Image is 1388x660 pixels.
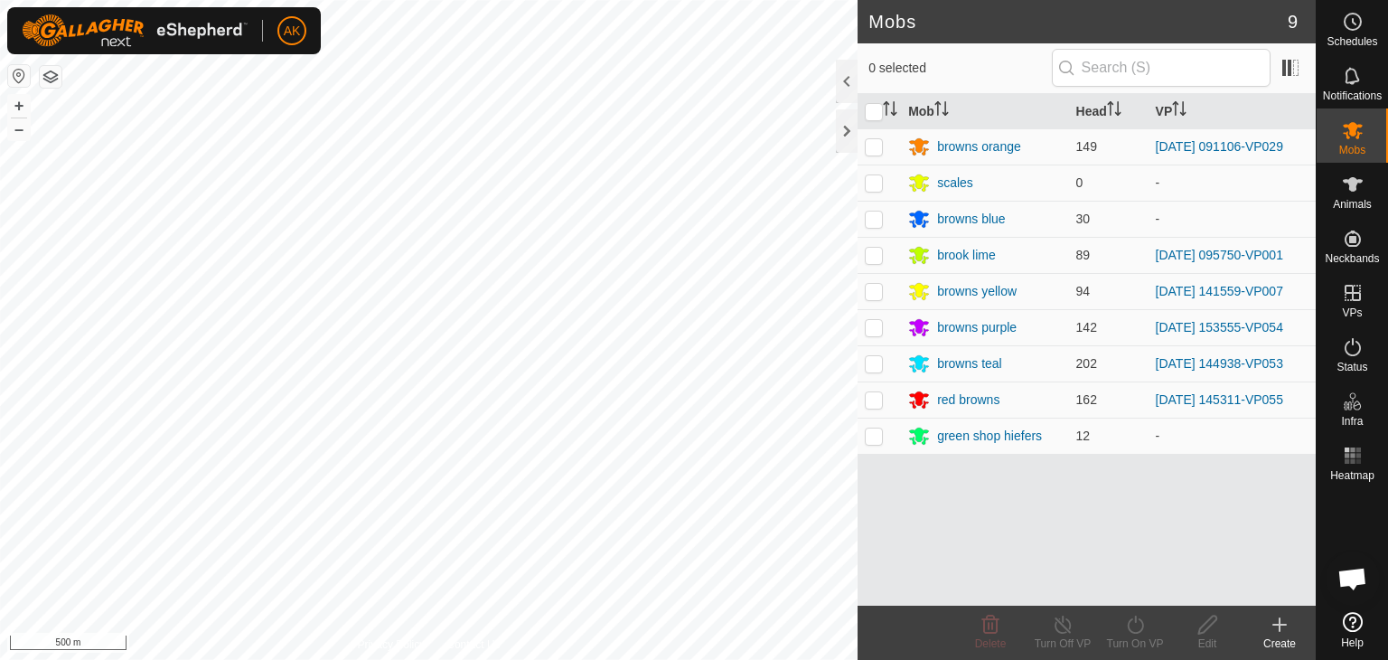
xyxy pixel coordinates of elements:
[358,636,426,653] a: Privacy Policy
[1339,145,1365,156] span: Mobs
[1149,201,1316,237] td: -
[1076,175,1083,190] span: 0
[1326,552,1380,606] div: Open chat
[937,318,1017,337] div: browns purple
[1156,320,1283,335] a: [DATE] 153555-VP054
[1156,356,1283,371] a: [DATE] 144938-VP053
[1323,90,1382,101] span: Notifications
[1341,637,1364,648] span: Help
[1076,429,1091,443] span: 12
[1333,199,1372,210] span: Animals
[1149,165,1316,201] td: -
[975,637,1007,650] span: Delete
[937,246,996,265] div: brook lime
[1288,8,1298,35] span: 9
[937,174,973,193] div: scales
[937,137,1021,156] div: browns orange
[1156,139,1283,154] a: [DATE] 091106-VP029
[284,22,301,41] span: AK
[1099,636,1171,652] div: Turn On VP
[1076,248,1091,262] span: 89
[937,427,1042,446] div: green shop hiefers
[1076,320,1097,335] span: 142
[1156,392,1283,407] a: [DATE] 145311-VP055
[1069,94,1149,129] th: Head
[1172,104,1186,118] p-sorticon: Activate to sort
[1325,253,1379,264] span: Neckbands
[934,104,949,118] p-sorticon: Activate to sort
[8,118,30,140] button: –
[1076,356,1097,371] span: 202
[1027,636,1099,652] div: Turn Off VP
[446,636,500,653] a: Contact Us
[937,391,999,410] div: red browns
[1107,104,1121,118] p-sorticon: Activate to sort
[1243,636,1316,652] div: Create
[883,104,897,118] p-sorticon: Activate to sort
[868,59,1051,78] span: 0 selected
[937,354,1002,373] div: browns teal
[22,14,248,47] img: Gallagher Logo
[40,66,61,88] button: Map Layers
[1341,416,1363,427] span: Infra
[1171,636,1243,652] div: Edit
[901,94,1068,129] th: Mob
[1342,307,1362,318] span: VPs
[1336,362,1367,372] span: Status
[1156,284,1283,298] a: [DATE] 141559-VP007
[868,11,1288,33] h2: Mobs
[1327,36,1377,47] span: Schedules
[8,95,30,117] button: +
[1149,94,1316,129] th: VP
[8,65,30,87] button: Reset Map
[1076,212,1091,226] span: 30
[1149,418,1316,454] td: -
[1317,605,1388,655] a: Help
[1076,392,1097,407] span: 162
[937,210,1006,229] div: browns blue
[1156,248,1283,262] a: [DATE] 095750-VP001
[1330,470,1374,481] span: Heatmap
[1052,49,1271,87] input: Search (S)
[1076,139,1097,154] span: 149
[1076,284,1091,298] span: 94
[937,282,1017,301] div: browns yellow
